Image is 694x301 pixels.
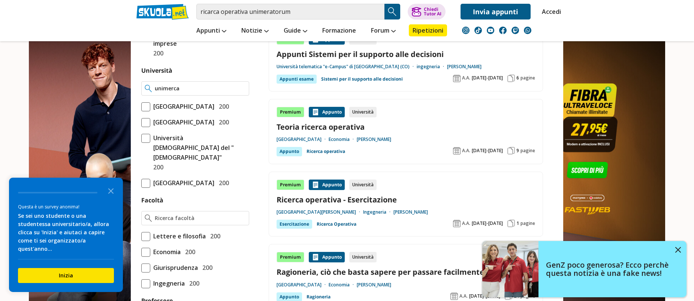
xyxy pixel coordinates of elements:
a: ingegneria [417,64,447,70]
img: twitch [512,27,519,34]
a: Economia [329,282,357,288]
img: Appunti contenuto [312,253,319,261]
a: [PERSON_NAME] [447,64,482,70]
input: Cerca appunti, riassunti o versioni [196,4,384,19]
img: Pagine [507,220,515,227]
a: Invia appunti [461,4,531,19]
a: Appunti [194,24,228,38]
div: Chiedi Tutor AI [424,7,441,16]
a: [PERSON_NAME] [357,136,391,142]
input: Ricerca facoltà [155,214,246,222]
span: Ingegneria [150,279,185,288]
div: Se sei uno studente o una studentessa universitario/a, allora clicca su 'Inizia' e aiutaci a capi... [18,212,114,253]
a: [GEOGRAPHIC_DATA] [277,282,329,288]
div: Questa è un survey anonima! [18,203,114,210]
span: pagine [520,75,535,81]
a: Accedi [542,4,558,19]
div: Appunto [309,107,345,117]
img: tiktok [474,27,482,34]
a: Formazione [320,24,358,38]
img: WhatsApp [524,27,531,34]
img: Pagine [507,147,515,154]
div: Premium [277,252,304,262]
a: [PERSON_NAME] [393,209,428,215]
a: Forum [369,24,398,38]
a: [PERSON_NAME] [357,282,391,288]
span: [DATE]-[DATE] [472,148,503,154]
span: [GEOGRAPHIC_DATA] [150,117,214,127]
div: Survey [9,178,123,292]
span: [DATE]-[DATE] [472,220,503,226]
span: 200 [182,247,195,257]
div: Appunti esame [277,75,317,84]
img: Pagine [507,75,515,82]
span: Università [DEMOGRAPHIC_DATA] del "[DEMOGRAPHIC_DATA]" [150,133,249,162]
span: Economia [150,247,181,257]
a: Ricerca operativa [307,147,345,156]
a: Sistemi per il supporto alle decisioni [321,75,403,84]
a: Economia [329,136,357,142]
span: pagine [520,148,535,154]
div: Appunto [309,180,345,190]
div: Università [349,252,377,262]
a: GenZ poco generosa? Ecco perchè questa notizia è una fake news! [482,241,687,297]
img: facebook [499,27,507,34]
button: Inizia [18,268,114,283]
img: Appunti contenuto [312,108,319,116]
span: 200 [216,178,229,188]
span: A.A. [462,220,470,226]
img: Anno accademico [450,292,458,300]
a: Notizie [239,24,271,38]
span: [GEOGRAPHIC_DATA] [150,178,214,188]
span: 200 [216,117,229,127]
img: close [675,247,681,253]
span: 200 [150,48,163,58]
label: Università [141,66,172,75]
img: Ricerca facoltà [145,214,152,222]
a: Ripetizioni [409,24,447,36]
span: 200 [199,263,212,273]
span: 200 [186,279,199,288]
span: 200 [216,102,229,111]
span: 200 [150,162,163,172]
span: pagine [520,220,535,226]
span: A.A. [462,75,470,81]
button: Close the survey [103,183,118,198]
img: Anno accademico [453,147,461,154]
a: Ragioneria, ciò che basta sapere per passare facilmente l'esame [277,267,535,277]
button: ChiediTutor AI [408,4,446,19]
div: Appunto [277,147,302,156]
span: Giurisprudenza [150,263,198,273]
img: Appunti contenuto [312,181,319,189]
a: Ricerca Operativa [317,220,356,229]
img: instagram [462,27,470,34]
input: Ricerca universita [155,85,246,92]
label: Facoltà [141,196,163,204]
a: Ricerca operativa - Esercitazione [277,195,535,205]
a: Teoria ricerca operativa [277,122,535,132]
div: Università [349,107,377,117]
img: youtube [487,27,494,34]
img: Anno accademico [453,75,461,82]
a: Università telematica "e-Campus" di [GEOGRAPHIC_DATA] (CO) [277,64,417,70]
div: Premium [277,180,304,190]
div: Premium [277,107,304,117]
div: Università [349,180,377,190]
a: [GEOGRAPHIC_DATA][PERSON_NAME] [277,209,363,215]
span: A.A. [462,148,470,154]
span: 6 [516,75,519,81]
img: Ricerca universita [145,85,152,92]
h4: GenZ poco generosa? Ecco perchè questa notizia è una fake news! [546,261,670,277]
a: [GEOGRAPHIC_DATA] [277,136,329,142]
button: Search Button [384,4,400,19]
span: 1 [516,220,519,226]
a: Appunti Sistemi per il supporto alle decisioni [277,49,535,59]
div: Esercitazione [277,220,312,229]
a: Ingegneria [363,209,393,215]
a: Guide [282,24,309,38]
span: [DATE]-[DATE] [469,293,500,299]
img: Anno accademico [453,220,461,227]
span: [GEOGRAPHIC_DATA] [150,102,214,111]
div: Appunto [309,252,345,262]
span: 9 [516,148,519,154]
